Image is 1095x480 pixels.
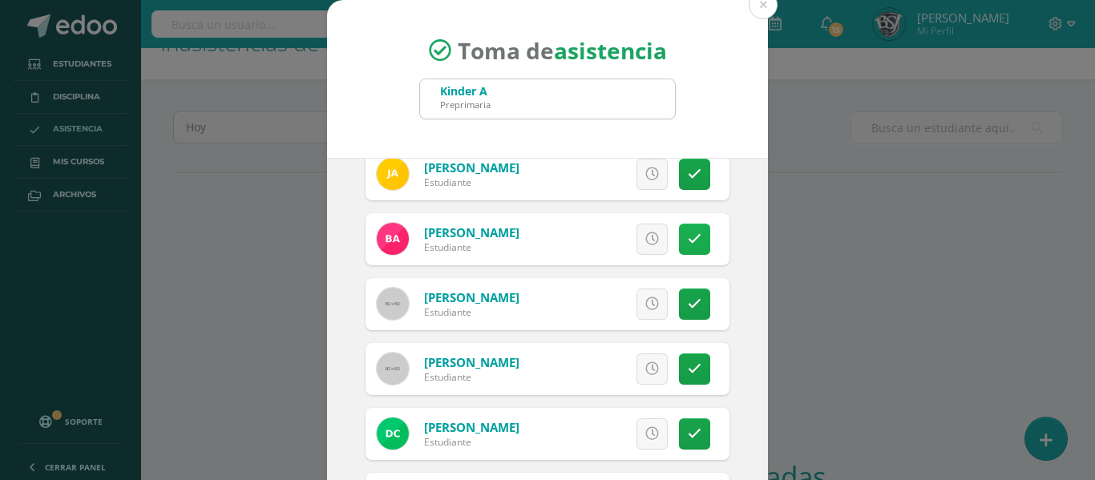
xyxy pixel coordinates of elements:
div: Estudiante [424,435,519,449]
span: Toma de [458,35,667,66]
input: Busca un grado o sección aquí... [420,79,675,119]
div: Preprimaria [440,99,491,111]
a: [PERSON_NAME] [424,289,519,305]
div: Estudiante [424,370,519,384]
div: Estudiante [424,240,519,254]
img: 60x60 [377,288,409,320]
a: [PERSON_NAME] [424,224,519,240]
div: Estudiante [424,305,519,319]
img: d66a7d8a121773f0e1aaa359bda1bc72.png [377,158,409,190]
strong: asistencia [554,35,667,66]
a: [PERSON_NAME] [424,419,519,435]
img: 8294e858d5fa0d552e073c720506f30c.png [377,223,409,255]
img: 60x60 [377,353,409,385]
div: Kinder A [440,83,491,99]
a: [PERSON_NAME] [424,159,519,175]
img: 7c4e3223b0a30ba240678654bd580aab.png [377,417,409,450]
div: Estudiante [424,175,519,189]
a: [PERSON_NAME] [424,354,519,370]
